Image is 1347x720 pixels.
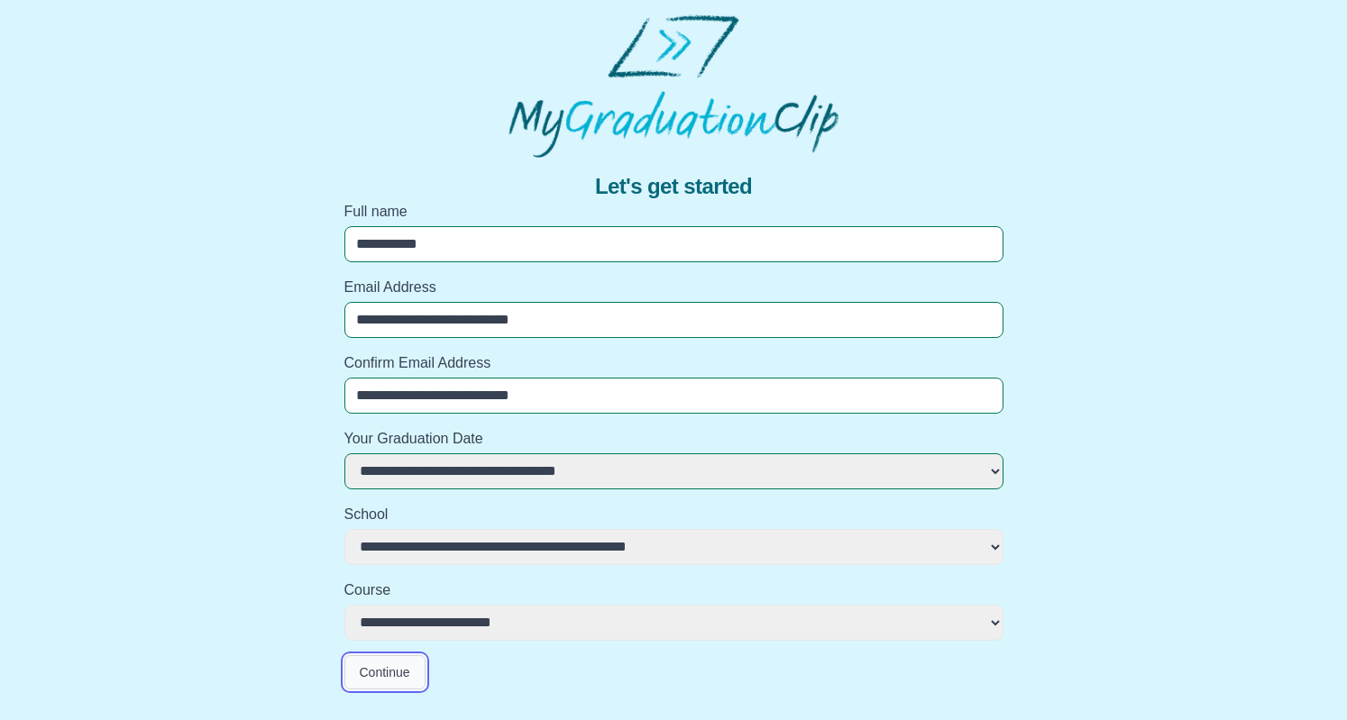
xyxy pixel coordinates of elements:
[344,201,1003,223] label: Full name
[344,655,426,689] button: Continue
[509,14,838,158] img: MyGraduationClip
[344,277,1003,298] label: Email Address
[344,504,1003,525] label: School
[344,352,1003,374] label: Confirm Email Address
[344,579,1003,601] label: Course
[344,428,1003,450] label: Your Graduation Date
[595,172,752,201] span: Let's get started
